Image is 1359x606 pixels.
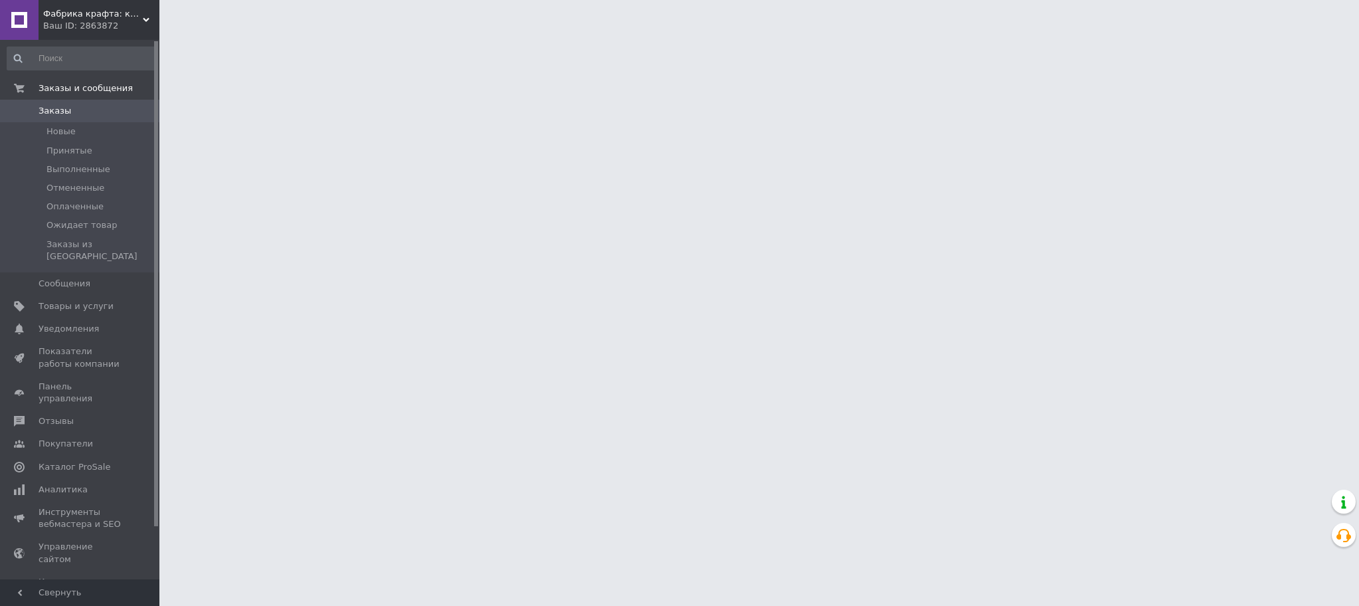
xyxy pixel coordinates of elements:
span: Кошелек компании [39,576,123,600]
span: Фабрика крафта: крафт бумага и упаковка, оборудование для архивации документов [43,8,143,20]
span: Заказы [39,105,71,117]
span: Сообщения [39,278,90,290]
span: Ожидает товар [46,219,117,231]
span: Товары и услуги [39,300,114,312]
span: Инструменты вебмастера и SEO [39,506,123,530]
span: Отмененные [46,182,104,194]
span: Каталог ProSale [39,461,110,473]
span: Отзывы [39,415,74,427]
span: Принятые [46,145,92,157]
span: Покупатели [39,438,93,450]
input: Поиск [7,47,157,70]
span: Панель управления [39,381,123,405]
span: Заказы и сообщения [39,82,133,94]
span: Показатели работы компании [39,346,123,369]
span: Управление сайтом [39,541,123,565]
span: Заказы из [GEOGRAPHIC_DATA] [46,239,155,262]
div: Ваш ID: 2863872 [43,20,159,32]
span: Уведомления [39,323,99,335]
span: Новые [46,126,76,138]
span: Аналитика [39,484,88,496]
span: Выполненные [46,163,110,175]
span: Оплаченные [46,201,104,213]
